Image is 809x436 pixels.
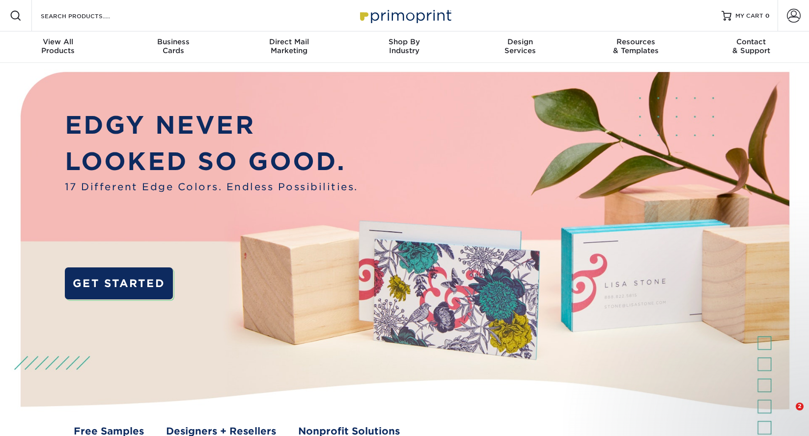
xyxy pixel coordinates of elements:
[462,37,578,55] div: Services
[462,31,578,63] a: DesignServices
[694,37,809,46] span: Contact
[356,5,454,26] img: Primoprint
[65,144,358,180] p: LOOKED SO GOOD.
[796,403,804,410] span: 2
[578,31,693,63] a: Resources& Templates
[65,107,358,144] p: EDGY NEVER
[65,180,358,195] span: 17 Different Edge Colors. Endless Possibilities.
[65,267,173,299] a: GET STARTED
[694,31,809,63] a: Contact& Support
[115,31,231,63] a: BusinessCards
[735,12,763,20] span: MY CART
[2,406,84,433] iframe: Google Customer Reviews
[578,37,693,55] div: & Templates
[578,37,693,46] span: Resources
[347,37,462,55] div: Industry
[231,37,347,55] div: Marketing
[347,37,462,46] span: Shop By
[765,12,770,19] span: 0
[462,37,578,46] span: Design
[347,31,462,63] a: Shop ByIndustry
[115,37,231,46] span: Business
[40,10,136,22] input: SEARCH PRODUCTS.....
[231,31,347,63] a: Direct MailMarketing
[694,37,809,55] div: & Support
[231,37,347,46] span: Direct Mail
[776,403,799,426] iframe: Intercom live chat
[115,37,231,55] div: Cards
